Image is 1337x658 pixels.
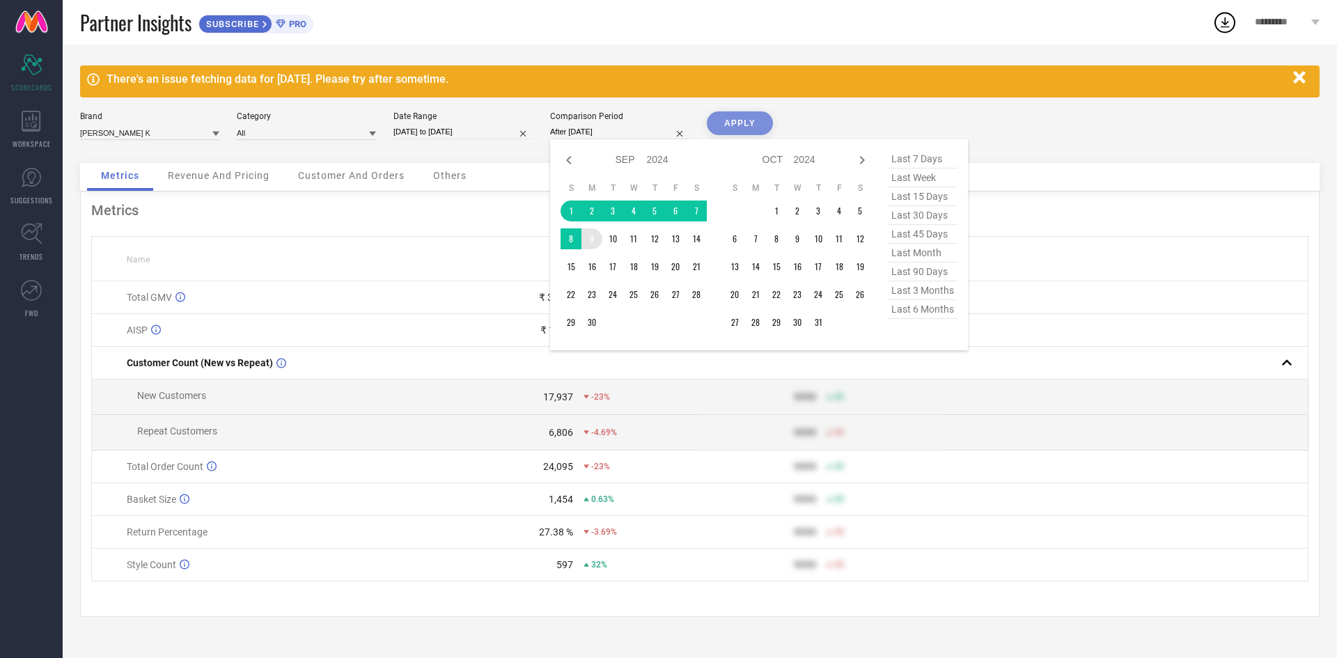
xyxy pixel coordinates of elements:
span: AISP [127,324,148,336]
div: 27.38 % [539,526,573,538]
td: Sat Oct 12 2024 [850,228,870,249]
span: SUGGESTIONS [10,195,53,205]
td: Sat Sep 28 2024 [686,284,707,305]
span: Partner Insights [80,8,191,37]
span: 0.63% [591,494,614,504]
td: Fri Oct 11 2024 [829,228,850,249]
td: Fri Oct 25 2024 [829,284,850,305]
td: Wed Sep 11 2024 [623,228,644,249]
span: last 3 months [888,281,957,300]
td: Mon Oct 21 2024 [745,284,766,305]
td: Mon Sep 16 2024 [581,256,602,277]
td: Fri Oct 18 2024 [829,256,850,277]
div: 17,937 [543,391,573,402]
td: Tue Oct 22 2024 [766,284,787,305]
td: Fri Oct 04 2024 [829,201,850,221]
span: 32% [591,560,607,570]
div: Previous month [561,152,577,169]
span: 50 [834,428,844,437]
td: Wed Sep 04 2024 [623,201,644,221]
td: Mon Oct 14 2024 [745,256,766,277]
span: New Customers [137,390,206,401]
td: Sun Sep 08 2024 [561,228,581,249]
div: Metrics [91,202,1308,219]
span: Basket Size [127,494,176,505]
td: Mon Sep 23 2024 [581,284,602,305]
div: 24,095 [543,461,573,472]
span: TRENDS [19,251,43,262]
td: Sun Oct 20 2024 [724,284,745,305]
td: Sun Sep 22 2024 [561,284,581,305]
div: 9999 [794,526,816,538]
td: Fri Sep 06 2024 [665,201,686,221]
th: Saturday [850,182,870,194]
span: Style Count [127,559,176,570]
th: Thursday [644,182,665,194]
span: Total GMV [127,292,172,303]
td: Sat Sep 14 2024 [686,228,707,249]
td: Tue Sep 24 2024 [602,284,623,305]
td: Tue Sep 10 2024 [602,228,623,249]
td: Mon Oct 07 2024 [745,228,766,249]
td: Mon Sep 02 2024 [581,201,602,221]
span: last week [888,169,957,187]
div: 597 [556,559,573,570]
a: SUBSCRIBEPRO [198,11,313,33]
td: Wed Sep 18 2024 [623,256,644,277]
span: -23% [591,462,610,471]
td: Sun Oct 27 2024 [724,312,745,333]
div: 6,806 [549,427,573,438]
td: Tue Oct 01 2024 [766,201,787,221]
span: last 45 days [888,225,957,244]
span: 50 [834,392,844,402]
td: Thu Oct 31 2024 [808,312,829,333]
span: Metrics [101,170,139,181]
div: 9999 [794,391,816,402]
span: FWD [25,308,38,318]
div: ₹ 1,282 [540,324,573,336]
td: Thu Sep 12 2024 [644,228,665,249]
span: last month [888,244,957,263]
span: last 15 days [888,187,957,206]
td: Sun Oct 13 2024 [724,256,745,277]
td: Wed Oct 02 2024 [787,201,808,221]
td: Thu Oct 24 2024 [808,284,829,305]
div: Open download list [1212,10,1237,35]
span: Others [433,170,467,181]
div: Date Range [393,111,533,121]
td: Sun Sep 29 2024 [561,312,581,333]
td: Thu Oct 10 2024 [808,228,829,249]
span: last 90 days [888,263,957,281]
td: Tue Sep 17 2024 [602,256,623,277]
span: last 6 months [888,300,957,319]
span: SUBSCRIBE [199,19,263,29]
td: Thu Sep 19 2024 [644,256,665,277]
th: Monday [745,182,766,194]
td: Fri Sep 13 2024 [665,228,686,249]
span: PRO [286,19,306,29]
td: Thu Oct 17 2024 [808,256,829,277]
td: Sun Oct 06 2024 [724,228,745,249]
div: 9999 [794,461,816,472]
span: -4.69% [591,428,617,437]
span: -23% [591,392,610,402]
td: Tue Oct 08 2024 [766,228,787,249]
td: Thu Oct 03 2024 [808,201,829,221]
td: Wed Oct 09 2024 [787,228,808,249]
td: Thu Sep 26 2024 [644,284,665,305]
th: Sunday [561,182,581,194]
th: Wednesday [787,182,808,194]
th: Monday [581,182,602,194]
th: Wednesday [623,182,644,194]
td: Sun Sep 15 2024 [561,256,581,277]
span: 50 [834,527,844,537]
td: Fri Sep 20 2024 [665,256,686,277]
th: Tuesday [602,182,623,194]
td: Mon Sep 30 2024 [581,312,602,333]
span: Customer Count (New vs Repeat) [127,357,273,368]
th: Saturday [686,182,707,194]
td: Wed Oct 23 2024 [787,284,808,305]
td: Fri Sep 27 2024 [665,284,686,305]
td: Sat Sep 07 2024 [686,201,707,221]
div: Category [237,111,376,121]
